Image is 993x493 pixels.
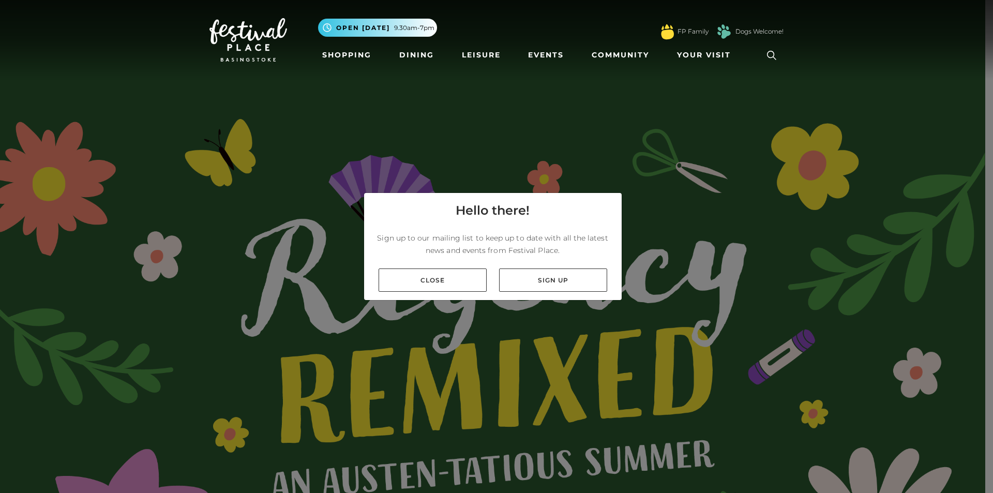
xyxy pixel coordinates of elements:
span: 9.30am-7pm [394,23,434,33]
a: FP Family [678,27,709,36]
button: Open [DATE] 9.30am-7pm [318,19,437,37]
a: Community [588,46,653,65]
p: Sign up to our mailing list to keep up to date with all the latest news and events from Festival ... [372,232,613,257]
h4: Hello there! [456,201,530,220]
a: Sign up [499,268,607,292]
a: Leisure [458,46,505,65]
a: Events [524,46,568,65]
a: Close [379,268,487,292]
a: Dogs Welcome! [735,27,784,36]
a: Dining [395,46,438,65]
a: Shopping [318,46,375,65]
a: Your Visit [673,46,740,65]
img: Festival Place Logo [209,18,287,62]
span: Open [DATE] [336,23,390,33]
span: Your Visit [677,50,731,61]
